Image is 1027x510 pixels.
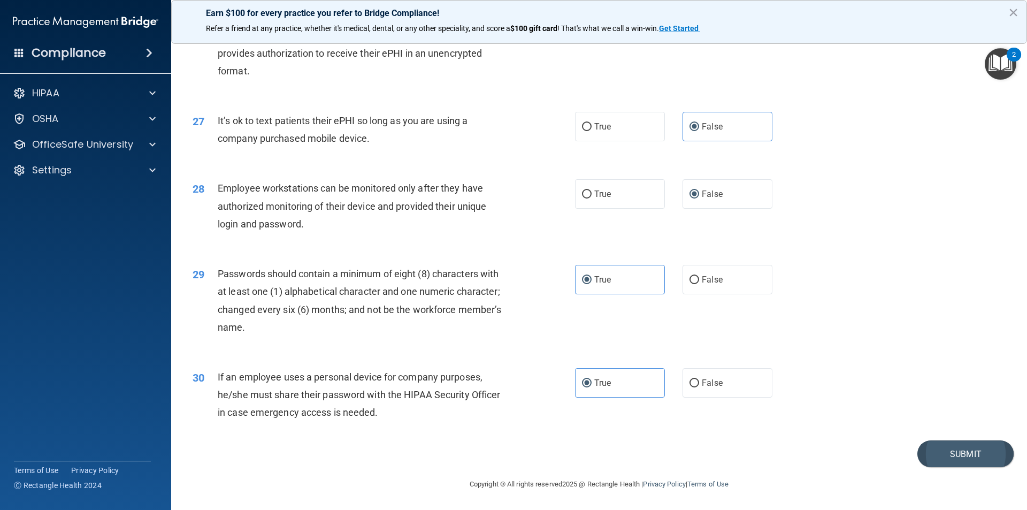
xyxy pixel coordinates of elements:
[193,182,204,195] span: 28
[404,467,794,501] div: Copyright © All rights reserved 2025 @ Rectangle Health | |
[659,24,699,33] strong: Get Started
[14,480,102,491] span: Ⓒ Rectangle Health 2024
[510,24,557,33] strong: $100 gift card
[193,115,204,128] span: 27
[643,480,685,488] a: Privacy Policy
[1008,4,1018,21] button: Close
[594,378,611,388] span: True
[193,268,204,281] span: 29
[206,24,510,33] span: Refer a friend at any practice, whether it's medical, dental, or any other speciality, and score a
[594,275,611,285] span: True
[659,24,700,33] a: Get Started
[71,465,119,476] a: Privacy Policy
[13,112,156,125] a: OSHA
[13,164,156,177] a: Settings
[32,138,133,151] p: OfficeSafe University
[218,371,500,418] span: If an employee uses a personal device for company purposes, he/she must share their password with...
[32,112,59,125] p: OSHA
[218,182,486,229] span: Employee workstations can be monitored only after they have authorized monitoring of their device...
[917,440,1014,468] button: Submit
[582,123,592,131] input: True
[582,276,592,284] input: True
[594,121,611,132] span: True
[689,191,699,199] input: False
[14,465,58,476] a: Terms of Use
[702,275,723,285] span: False
[689,379,699,387] input: False
[702,378,723,388] span: False
[206,8,992,18] p: Earn $100 for every practice you refer to Bridge Compliance!
[13,11,158,33] img: PMB logo
[32,164,72,177] p: Settings
[689,276,699,284] input: False
[218,12,504,77] span: Even though regular email is not secure, practices are allowed to e-mail patients ePHI in an unen...
[687,480,729,488] a: Terms of Use
[689,123,699,131] input: False
[557,24,659,33] span: ! That's what we call a win-win.
[32,87,59,100] p: HIPAA
[594,189,611,199] span: True
[582,191,592,199] input: True
[218,268,501,333] span: Passwords should contain a minimum of eight (8) characters with at least one (1) alphabetical cha...
[985,48,1016,80] button: Open Resource Center, 2 new notifications
[702,121,723,132] span: False
[13,87,156,100] a: HIPAA
[702,189,723,199] span: False
[32,45,106,60] h4: Compliance
[13,138,156,151] a: OfficeSafe University
[218,115,467,144] span: It’s ok to text patients their ePHI so long as you are using a company purchased mobile device.
[1012,55,1016,68] div: 2
[582,379,592,387] input: True
[193,371,204,384] span: 30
